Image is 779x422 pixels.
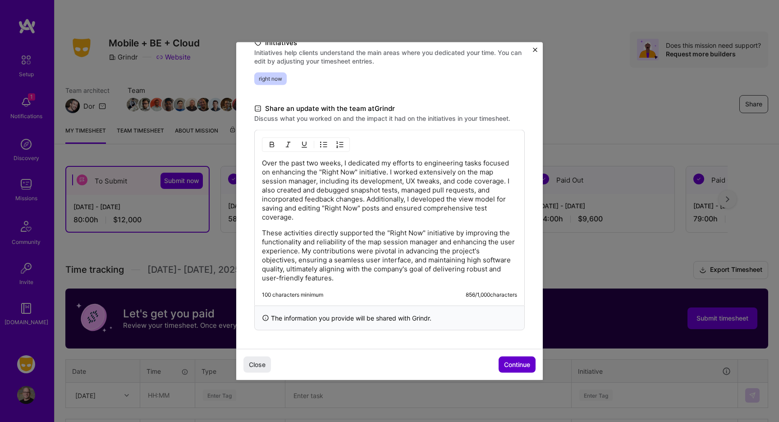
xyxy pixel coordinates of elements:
img: Underline [301,141,308,148]
button: Close [243,356,271,372]
img: OL [336,141,344,148]
p: Over the past two weeks, I dedicated my efforts to engineering tasks focused on enhancing the "Ri... [262,159,517,222]
label: Share an update with the team at Grindr [254,103,525,114]
button: Close [533,48,537,57]
i: icon TagBlack [254,37,261,48]
span: Continue [504,360,530,369]
img: UL [320,141,327,148]
button: Continue [499,356,536,372]
p: These activities directly supported the "Right Now" initiative by improving the functionality and... [262,229,517,283]
img: Bold [268,141,275,148]
img: Italic [284,141,292,148]
div: 856 / 1,000 characters [466,291,517,298]
span: right now [254,73,287,85]
i: icon DocumentBlack [254,103,261,114]
i: icon InfoBlack [262,313,269,323]
label: Initiatives [254,37,525,48]
div: 100 characters minimum [262,291,323,298]
label: Discuss what you worked on and the impact it had on the initiatives in your timesheet. [254,114,525,123]
div: The information you provide will be shared with Grindr . [254,306,525,330]
span: Close [249,360,266,369]
label: Initiatives help clients understand the main areas where you dedicated your time. You can edit by... [254,48,525,65]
